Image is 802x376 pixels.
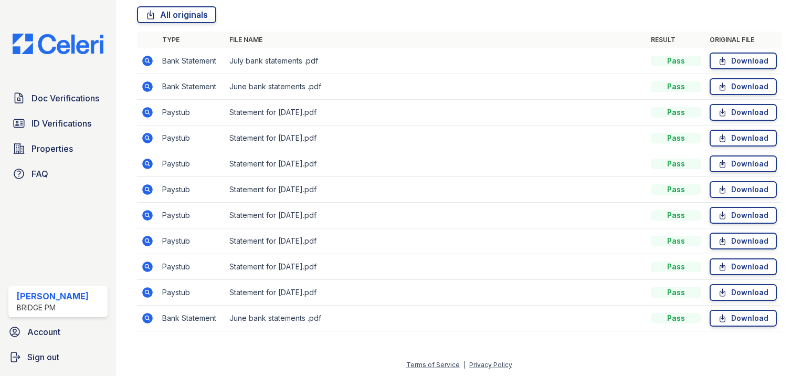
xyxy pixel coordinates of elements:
[17,302,89,313] div: Bridge PM
[158,203,225,228] td: Paystub
[651,133,701,143] div: Pass
[710,104,777,121] a: Download
[4,34,112,54] img: CE_Logo_Blue-a8612792a0a2168367f1c8372b55b34899dd931a85d93a1a3d3e32e68fde9ad4.png
[225,48,647,74] td: July bank statements .pdf
[651,184,701,195] div: Pass
[710,155,777,172] a: Download
[31,117,91,130] span: ID Verifications
[469,361,512,369] a: Privacy Policy
[27,351,59,363] span: Sign out
[225,228,647,254] td: Statement for [DATE].pdf
[158,228,225,254] td: Paystub
[8,138,108,159] a: Properties
[225,151,647,177] td: Statement for [DATE].pdf
[225,306,647,331] td: June bank statements .pdf
[651,313,701,323] div: Pass
[710,233,777,249] a: Download
[158,280,225,306] td: Paystub
[225,74,647,100] td: June bank statements .pdf
[651,210,701,221] div: Pass
[225,126,647,151] td: Statement for [DATE].pdf
[158,100,225,126] td: Paystub
[158,254,225,280] td: Paystub
[705,32,781,48] th: Original file
[27,326,60,338] span: Account
[158,151,225,177] td: Paystub
[158,306,225,331] td: Bank Statement
[651,236,701,246] div: Pass
[225,100,647,126] td: Statement for [DATE].pdf
[225,280,647,306] td: Statement for [DATE].pdf
[8,113,108,134] a: ID Verifications
[4,347,112,368] a: Sign out
[31,142,73,155] span: Properties
[158,74,225,100] td: Bank Statement
[710,181,777,198] a: Download
[651,159,701,169] div: Pass
[158,177,225,203] td: Paystub
[710,130,777,147] a: Download
[651,262,701,272] div: Pass
[158,126,225,151] td: Paystub
[8,88,108,109] a: Doc Verifications
[137,6,216,23] a: All originals
[651,107,701,118] div: Pass
[710,284,777,301] a: Download
[463,361,466,369] div: |
[647,32,705,48] th: Result
[225,203,647,228] td: Statement for [DATE].pdf
[710,258,777,275] a: Download
[8,163,108,184] a: FAQ
[710,207,777,224] a: Download
[225,32,647,48] th: File name
[31,92,99,105] span: Doc Verifications
[651,287,701,298] div: Pass
[225,254,647,280] td: Statement for [DATE].pdf
[17,290,89,302] div: [PERSON_NAME]
[651,81,701,92] div: Pass
[4,321,112,342] a: Account
[225,177,647,203] td: Statement for [DATE].pdf
[158,48,225,74] td: Bank Statement
[651,56,701,66] div: Pass
[158,32,225,48] th: Type
[406,361,460,369] a: Terms of Service
[31,168,48,180] span: FAQ
[710,78,777,95] a: Download
[710,310,777,327] a: Download
[710,53,777,69] a: Download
